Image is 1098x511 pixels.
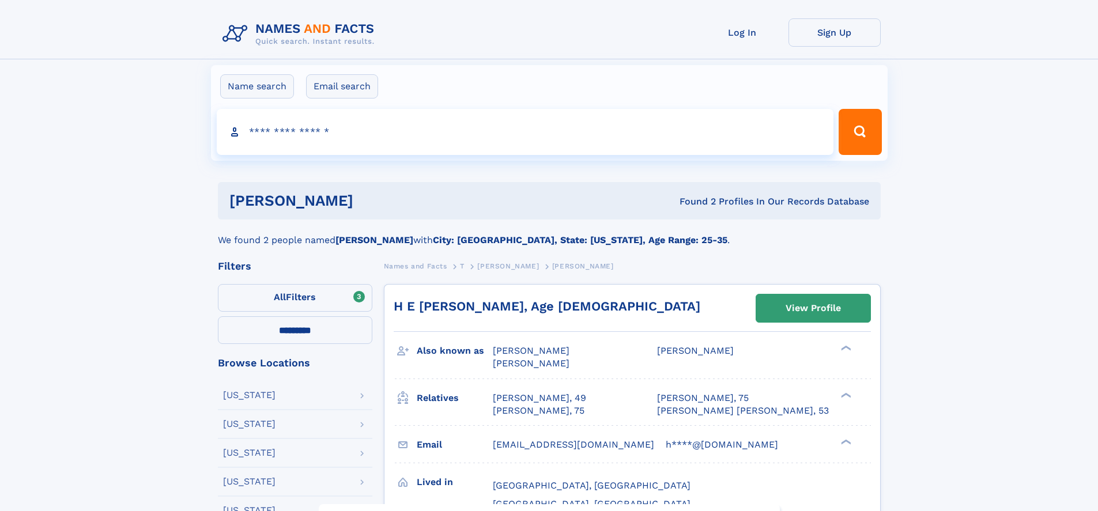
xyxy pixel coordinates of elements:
[223,477,276,486] div: [US_STATE]
[477,262,539,270] span: [PERSON_NAME]
[493,498,691,509] span: [GEOGRAPHIC_DATA], [GEOGRAPHIC_DATA]
[786,295,841,321] div: View Profile
[274,292,286,302] span: All
[417,472,493,492] h3: Lived in
[839,109,881,155] button: Search Button
[460,259,465,273] a: T
[838,345,852,352] div: ❯
[838,391,852,399] div: ❯
[460,262,465,270] span: T
[493,439,654,450] span: [EMAIL_ADDRESS][DOMAIN_NAME]
[223,391,276,400] div: [US_STATE]
[306,74,378,99] label: Email search
[756,294,870,322] a: View Profile
[217,109,834,155] input: search input
[384,259,447,273] a: Names and Facts
[838,438,852,445] div: ❯
[223,448,276,457] div: [US_STATE]
[477,259,539,273] a: [PERSON_NAME]
[657,404,829,417] a: [PERSON_NAME] [PERSON_NAME], 53
[394,299,700,313] a: H E [PERSON_NAME], Age [DEMOGRAPHIC_DATA]
[335,234,413,245] b: [PERSON_NAME]
[493,345,569,356] span: [PERSON_NAME]
[516,195,869,208] div: Found 2 Profiles In Our Records Database
[788,18,881,47] a: Sign Up
[493,404,584,417] a: [PERSON_NAME], 75
[657,392,749,404] a: [PERSON_NAME], 75
[220,74,294,99] label: Name search
[552,262,614,270] span: [PERSON_NAME]
[218,219,881,247] div: We found 2 people named with .
[218,261,372,271] div: Filters
[218,358,372,368] div: Browse Locations
[433,234,727,245] b: City: [GEOGRAPHIC_DATA], State: [US_STATE], Age Range: 25-35
[417,341,493,361] h3: Also known as
[696,18,788,47] a: Log In
[417,435,493,455] h3: Email
[493,392,586,404] a: [PERSON_NAME], 49
[493,480,691,491] span: [GEOGRAPHIC_DATA], [GEOGRAPHIC_DATA]
[223,419,276,429] div: [US_STATE]
[218,284,372,312] label: Filters
[218,18,384,50] img: Logo Names and Facts
[657,345,734,356] span: [PERSON_NAME]
[417,388,493,408] h3: Relatives
[229,194,516,208] h1: [PERSON_NAME]
[493,358,569,369] span: [PERSON_NAME]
